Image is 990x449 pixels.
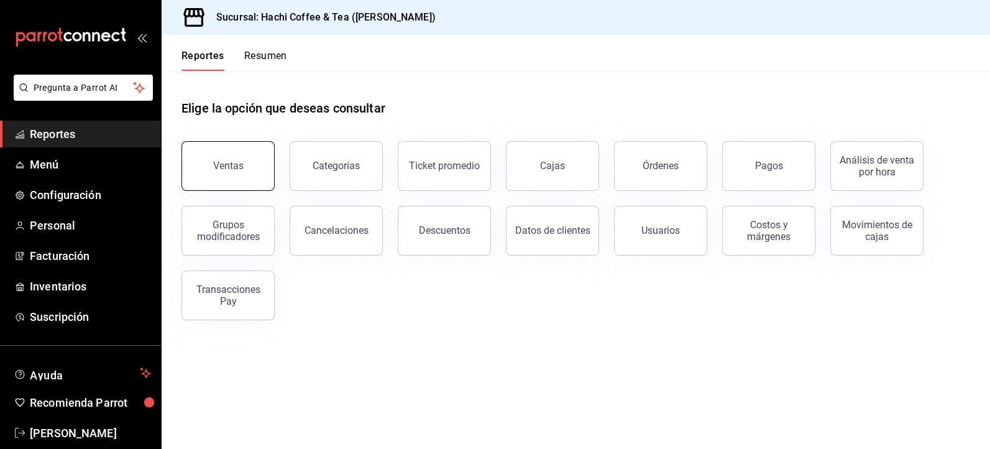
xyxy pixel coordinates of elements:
[755,160,783,172] div: Pagos
[181,206,275,256] button: Grupos modificadores
[181,50,224,71] button: Reportes
[614,206,707,256] button: Usuarios
[838,219,915,243] div: Movimientos de cajas
[30,308,151,325] span: Suscripción
[722,141,815,191] button: Pagos
[206,10,436,25] h3: Sucursal: Hachi Coffee & Tea ([PERSON_NAME])
[398,206,491,256] button: Descuentos
[614,141,707,191] button: Órdenes
[181,99,385,118] h1: Elige la opción que deseas consultar
[34,81,134,95] span: Pregunta a Parrot AI
[213,160,244,172] div: Ventas
[409,160,480,172] div: Ticket promedio
[540,159,566,174] div: Cajas
[30,394,151,411] span: Recomienda Parrot
[506,141,599,191] a: Cajas
[838,154,915,178] div: Análisis de venta por hora
[181,271,275,320] button: Transacciones Pay
[137,32,147,42] button: open_drawer_menu
[181,141,275,191] button: Ventas
[290,141,383,191] button: Categorías
[515,224,590,236] div: Datos de clientes
[30,425,151,442] span: [PERSON_NAME]
[30,187,151,203] span: Configuración
[190,219,267,243] div: Grupos modificadores
[641,224,680,236] div: Usuarios
[30,248,151,264] span: Facturación
[9,90,153,103] a: Pregunta a Parrot AI
[419,224,470,236] div: Descuentos
[643,160,679,172] div: Órdenes
[730,219,807,243] div: Costos y márgenes
[30,278,151,295] span: Inventarios
[398,141,491,191] button: Ticket promedio
[244,50,287,71] button: Resumen
[30,217,151,234] span: Personal
[30,126,151,142] span: Reportes
[313,160,360,172] div: Categorías
[722,206,815,256] button: Costos y márgenes
[30,156,151,173] span: Menú
[305,224,369,236] div: Cancelaciones
[290,206,383,256] button: Cancelaciones
[190,284,267,307] div: Transacciones Pay
[181,50,287,71] div: navigation tabs
[506,206,599,256] button: Datos de clientes
[14,75,153,101] button: Pregunta a Parrot AI
[830,206,924,256] button: Movimientos de cajas
[30,366,135,381] span: Ayuda
[830,141,924,191] button: Análisis de venta por hora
